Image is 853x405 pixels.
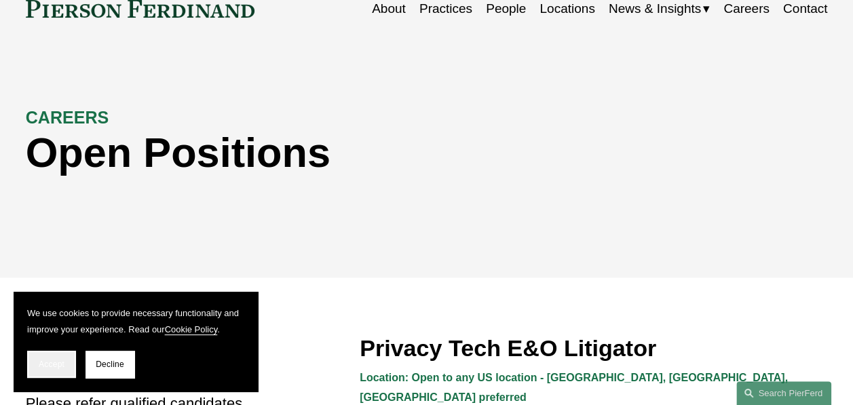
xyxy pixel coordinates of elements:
button: Decline [86,351,134,378]
span: Accept [39,360,64,369]
strong: Location: Open to any US location - [GEOGRAPHIC_DATA], [GEOGRAPHIC_DATA], [GEOGRAPHIC_DATA] prefe... [360,372,791,403]
section: Cookie banner [14,292,258,391]
button: Accept [27,351,76,378]
a: Cookie Policy [165,324,218,334]
a: Search this site [736,381,831,405]
p: We use cookies to provide necessary functionality and improve your experience. Read our . [27,305,244,337]
h3: Privacy Tech E&O Litigator [360,334,827,362]
strong: CAREERS [26,108,109,127]
h1: Open Positions [26,129,627,176]
span: Decline [96,360,124,369]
